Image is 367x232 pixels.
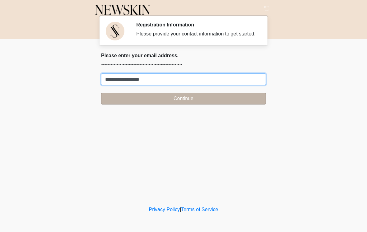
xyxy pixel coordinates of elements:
[101,53,266,58] h2: Please enter your email address.
[180,207,181,212] a: |
[95,5,150,15] img: Newskin Logo
[101,61,266,68] p: ~~~~~~~~~~~~~~~~~~~~~~~~~~~~
[101,93,266,104] button: Continue
[136,30,257,38] div: Please provide your contact information to get started.
[181,207,218,212] a: Terms of Service
[149,207,180,212] a: Privacy Policy
[106,22,124,40] img: Agent Avatar
[136,22,257,28] h2: Registration Information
